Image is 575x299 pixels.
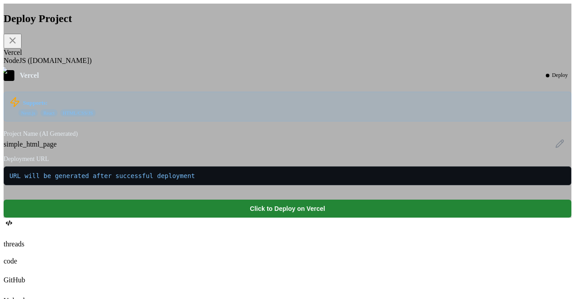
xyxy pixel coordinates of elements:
span: HTML/CSS/JS [60,109,96,116]
div: NodeJS ([DOMAIN_NAME]) [4,57,571,65]
div: Deploy [542,70,571,80]
button: Click to Deploy on Vercel [4,200,571,218]
label: Deployment URL [4,156,571,163]
span: Next.js [18,109,38,116]
label: Project Name (AI Generated) [4,130,571,138]
strong: Supports: [23,99,48,107]
h2: Deploy Project [4,13,571,25]
div: Vercel [20,71,537,80]
button: Edit project name [553,137,566,151]
label: GitHub [4,276,25,284]
div: simple_html_page [4,140,571,148]
div: Vercel [4,49,571,57]
span: React [40,109,57,116]
label: code [4,257,17,265]
span: URL will be generated after successful deployment [9,172,566,179]
label: threads [4,240,24,248]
